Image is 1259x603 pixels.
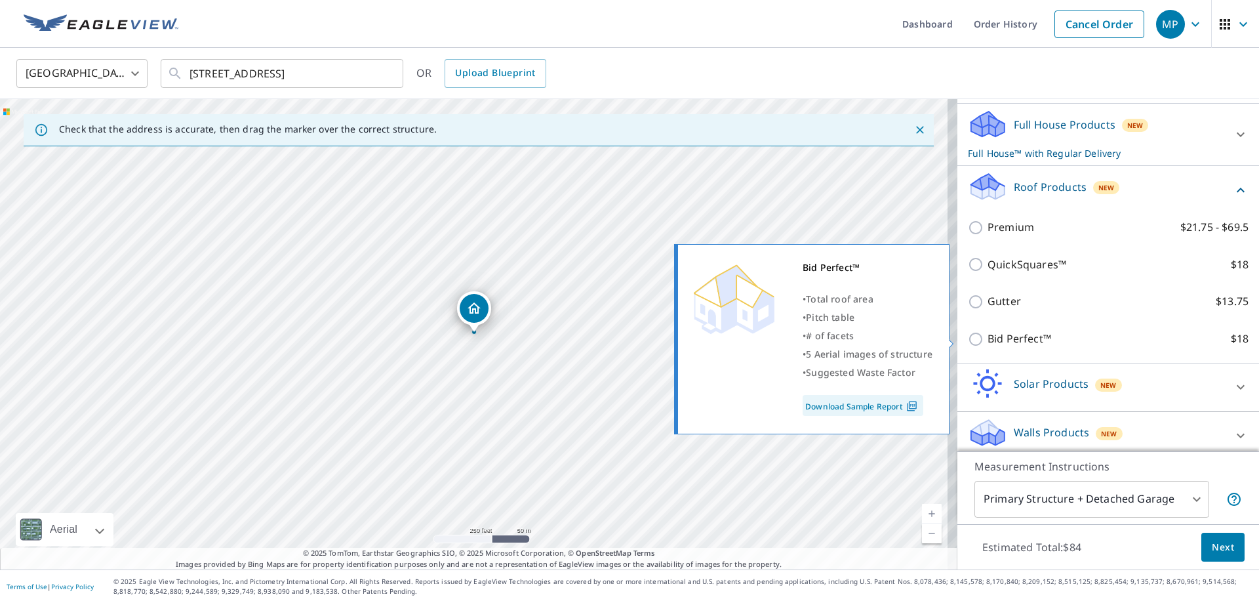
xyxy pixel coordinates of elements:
[922,504,942,524] a: Current Level 17, Zoom In
[806,293,873,305] span: Total roof area
[988,331,1051,347] p: Bid Perfect™
[988,293,1021,310] p: Gutter
[51,582,94,591] a: Privacy Policy
[988,219,1034,236] p: Premium
[1231,331,1249,347] p: $18
[968,369,1249,406] div: Solar ProductsNew
[974,459,1242,474] p: Measurement Instructions
[1226,491,1242,507] span: Your report will include the primary structure and a detached garage if one exists.
[803,259,932,277] div: Bid Perfect™
[972,533,1092,562] p: Estimated Total: $84
[576,548,631,558] a: OpenStreetMap
[16,55,148,92] div: [GEOGRAPHIC_DATA]
[1201,533,1245,562] button: Next
[16,513,113,546] div: Aerial
[1014,376,1089,392] p: Solar Products
[803,308,932,327] div: •
[803,345,932,364] div: •
[1054,10,1144,38] a: Cancel Order
[190,55,376,92] input: Search by address or latitude-longitude
[1216,293,1249,310] p: $13.75
[1014,117,1115,133] p: Full House Products
[988,257,1066,273] p: QuickSquares™
[1014,179,1087,195] p: Roof Products
[806,311,854,323] span: Pitch table
[803,290,932,308] div: •
[113,577,1252,596] p: © 2025 Eagle View Technologies, Inc. and Pictometry International Corp. All Rights Reserved. Repo...
[806,348,932,360] span: 5 Aerial images of structure
[1127,120,1144,131] span: New
[1100,380,1117,390] span: New
[803,364,932,382] div: •
[803,395,923,416] a: Download Sample Report
[903,400,921,412] img: Pdf Icon
[455,65,535,81] span: Upload Blueprint
[922,524,942,543] a: Current Level 17, Zoom Out
[457,291,491,332] div: Dropped pin, building 1, Residential property, 3698 River Isle Ct NE Rockford, MI 49341
[633,548,655,558] a: Terms
[968,417,1249,455] div: Walls ProductsNew
[974,481,1209,518] div: Primary Structure + Detached Garage
[445,59,546,88] a: Upload Blueprint
[803,327,932,345] div: •
[7,582,47,591] a: Terms of Use
[1212,539,1234,556] span: Next
[46,513,81,546] div: Aerial
[1180,219,1249,236] p: $21.75 - $69.5
[911,121,929,138] button: Close
[59,123,437,135] p: Check that the address is accurate, then drag the marker over the correct structure.
[24,14,178,34] img: EV Logo
[416,59,546,88] div: OR
[1231,257,1249,273] p: $18
[303,548,655,559] span: © 2025 TomTom, Earthstar Geographics SIO, © 2025 Microsoft Corporation, ©
[806,329,854,342] span: # of facets
[1098,182,1115,193] span: New
[1156,10,1185,39] div: MP
[968,171,1249,209] div: Roof ProductsNew
[968,146,1225,160] p: Full House™ with Regular Delivery
[7,583,94,591] p: |
[1014,425,1089,440] p: Walls Products
[806,366,915,379] span: Suggested Waste Factor
[968,109,1249,160] div: Full House ProductsNewFull House™ with Regular Delivery
[1101,428,1117,439] span: New
[688,259,780,337] img: Premium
